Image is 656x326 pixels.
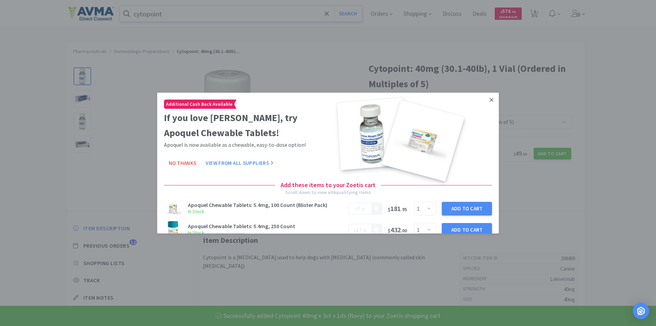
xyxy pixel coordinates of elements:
span: . [355,205,365,212]
span: $ [388,227,391,234]
div: Open Intercom Messenger [633,303,649,319]
span: . 00 [401,227,407,234]
h6: In Stock [188,208,344,215]
button: No Thanks [164,156,201,170]
p: Apoquel is now available as a chewable, easy-to-dose option! [164,141,325,149]
span: . [354,226,366,233]
span: $ [354,228,356,233]
span: 30 [361,207,365,211]
h3: Apoquel Chewable Tablets: 5.4mg, 250 Count [188,223,344,229]
span: 7 [357,205,360,212]
img: cf4d15950dc948608a87d860c71dcee6_598476.png [164,221,182,239]
h2: If you love [PERSON_NAME], try Apoquel Chewable Tablets! [164,110,325,141]
span: 17 [356,226,361,233]
span: 432 [388,225,407,234]
div: Scroll down to view all 6 qualifying items [285,188,371,196]
button: Add to Cart [442,202,492,216]
button: Add to Cart [442,223,492,237]
h4: Add these items to your Zoetis cart [275,180,381,190]
span: $ [355,207,357,211]
span: 30 [363,228,366,233]
span: . 95 [401,206,407,212]
img: 3a12b74be36b4df7a6cde51754c40775.png [164,199,182,218]
h6: In Stock [188,229,344,236]
button: View From All Suppliers [201,156,278,170]
h3: Apoquel Chewable Tablets: 5.4mg, 100 Count (Blister Pack) [188,202,344,208]
span: $ [388,206,391,212]
span: Additional Cash Back Available [164,100,234,108]
span: 181 [388,204,407,213]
